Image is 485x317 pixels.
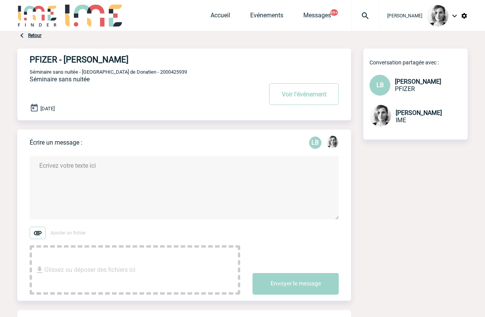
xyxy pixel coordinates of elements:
span: Glissez ou déposer des fichiers ici [44,251,135,289]
img: IME-Finder [17,5,57,27]
button: Voir l'événement [269,83,339,105]
span: [PERSON_NAME] [396,109,442,116]
span: [DATE] [40,106,55,111]
span: IME [396,116,406,124]
p: LB [309,137,321,149]
span: Séminaire sans nuitée [30,76,90,83]
img: 103019-1.png [370,105,391,126]
img: 103019-1.png [427,5,448,27]
div: Lydie TRELLU [326,136,338,150]
h4: PFIZER - [PERSON_NAME] [30,55,239,64]
a: Accueil [211,12,230,22]
span: LB [376,81,384,89]
p: Conversation partagée avec : [370,59,468,66]
a: Retour [28,33,42,38]
p: Écrire un message : [30,139,82,146]
button: 99+ [330,9,338,16]
span: [PERSON_NAME] [387,13,422,19]
img: 103019-1.png [326,136,338,148]
a: Messages [303,12,331,22]
div: Laurence BOUCHER [309,137,321,149]
span: PFIZER [395,85,415,93]
span: [PERSON_NAME] [395,78,441,85]
img: file_download.svg [35,265,44,275]
a: Evénements [250,12,283,22]
button: Envoyer le message [253,273,339,295]
span: Séminaire sans nuitée - [GEOGRAPHIC_DATA] de Donatien - 2000425939 [30,69,187,75]
span: Ajouter un fichier [50,230,86,236]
